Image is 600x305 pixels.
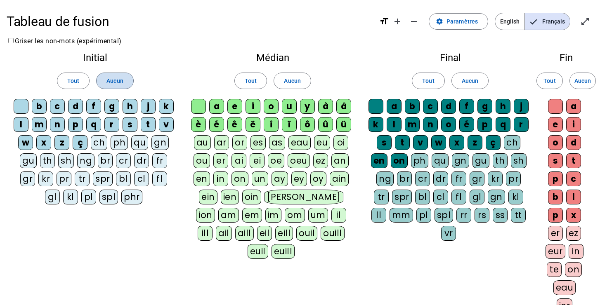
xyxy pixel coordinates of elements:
[392,190,412,204] div: spr
[389,13,406,30] button: Augmenter la taille de la police
[18,135,33,150] div: w
[387,99,402,114] div: a
[116,153,131,168] div: cr
[413,135,428,150] div: v
[98,153,113,168] div: br
[387,117,402,132] div: l
[456,208,471,223] div: rr
[209,117,224,132] div: é
[32,99,47,114] div: b
[8,38,14,43] input: Griser les non-mots (expérimental)
[374,190,389,204] div: tr
[265,208,281,223] div: im
[392,16,402,26] mat-icon: add
[548,226,563,241] div: er
[546,244,565,259] div: eur
[451,171,466,186] div: fr
[242,208,262,223] div: em
[250,153,265,168] div: ei
[134,171,149,186] div: cl
[548,117,563,132] div: e
[543,76,555,86] span: Tout
[284,76,300,86] span: Aucun
[470,171,484,186] div: gr
[269,135,285,150] div: as
[548,135,563,150] div: o
[86,117,101,132] div: q
[415,171,430,186] div: cr
[376,171,394,186] div: ng
[495,13,524,30] span: English
[379,16,389,26] mat-icon: format_size
[308,208,328,223] div: um
[422,76,434,86] span: Tout
[282,117,297,132] div: ï
[57,73,90,89] button: Tout
[272,171,288,186] div: ay
[525,13,570,30] span: Français
[321,226,344,241] div: ouill
[451,73,489,89] button: Aucun
[432,153,449,168] div: qu
[314,135,330,150] div: eu
[191,53,355,63] h2: Médian
[216,226,232,241] div: ail
[141,99,156,114] div: j
[475,208,489,223] div: rs
[441,226,456,241] div: vr
[313,153,328,168] div: ez
[231,171,248,186] div: on
[159,99,174,114] div: k
[391,153,408,168] div: on
[99,190,118,204] div: spl
[209,99,224,114] div: a
[577,13,593,30] button: Entrer en plein écran
[371,208,386,223] div: ll
[506,171,521,186] div: pr
[50,99,65,114] div: c
[288,135,311,150] div: eau
[121,190,142,204] div: phr
[580,16,590,26] mat-icon: open_in_full
[511,153,527,168] div: sh
[318,117,333,132] div: û
[252,171,268,186] div: un
[77,153,94,168] div: ng
[565,262,582,277] div: on
[274,73,311,89] button: Aucun
[395,135,410,150] div: t
[194,153,210,168] div: ou
[106,76,123,86] span: Aucun
[333,135,348,150] div: oi
[38,171,53,186] div: kr
[566,117,581,132] div: i
[548,190,563,204] div: b
[7,8,373,35] h1: Tableau de fusion
[134,153,149,168] div: dr
[548,171,563,186] div: p
[336,117,351,132] div: ü
[288,153,310,168] div: oeu
[221,190,239,204] div: ien
[468,135,482,150] div: z
[318,99,333,114] div: à
[96,73,133,89] button: Aucun
[452,153,469,168] div: gn
[546,53,587,63] h2: Fin
[199,190,217,204] div: ein
[451,190,466,204] div: fl
[495,13,570,30] mat-button-toggle-group: Language selection
[245,76,257,86] span: Tout
[446,16,478,26] span: Paramètres
[569,244,583,259] div: in
[377,135,392,150] div: s
[234,73,267,89] button: Tout
[409,16,419,26] mat-icon: remove
[194,135,211,150] div: au
[336,99,351,114] div: â
[423,99,438,114] div: c
[566,135,581,150] div: d
[63,190,78,204] div: kl
[40,153,55,168] div: th
[433,171,448,186] div: dr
